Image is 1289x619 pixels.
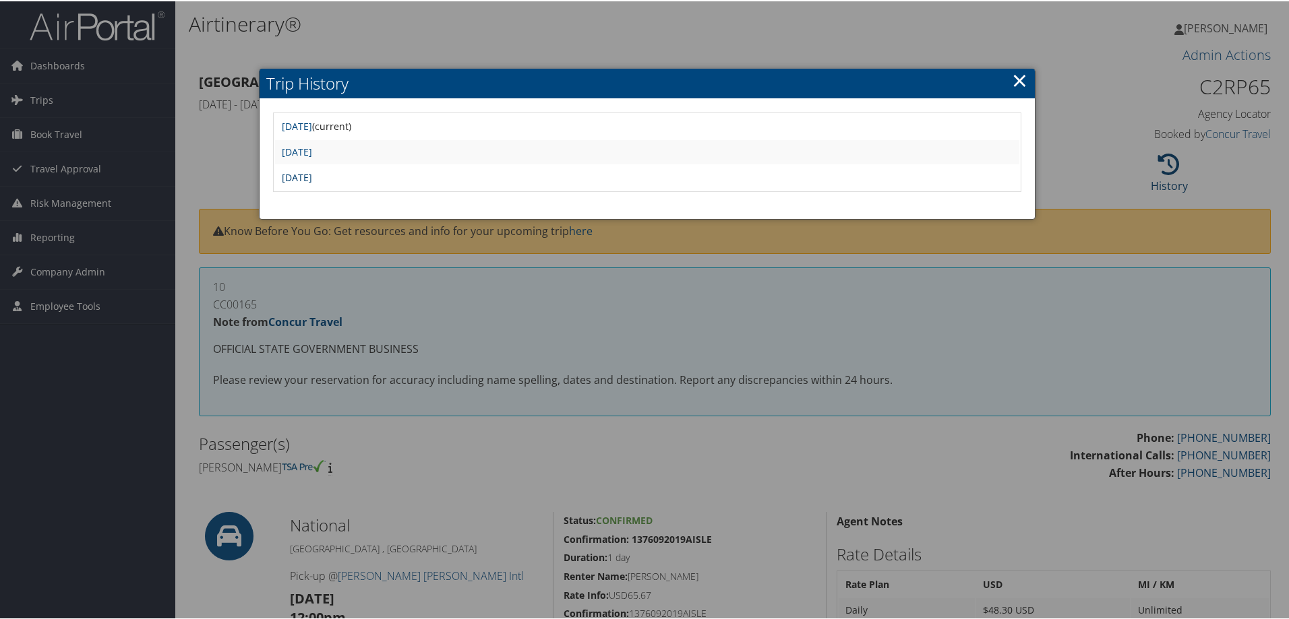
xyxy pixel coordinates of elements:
a: [DATE] [282,144,312,157]
a: × [1012,65,1027,92]
a: [DATE] [282,119,312,131]
td: (current) [275,113,1019,137]
a: [DATE] [282,170,312,183]
h2: Trip History [260,67,1035,97]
